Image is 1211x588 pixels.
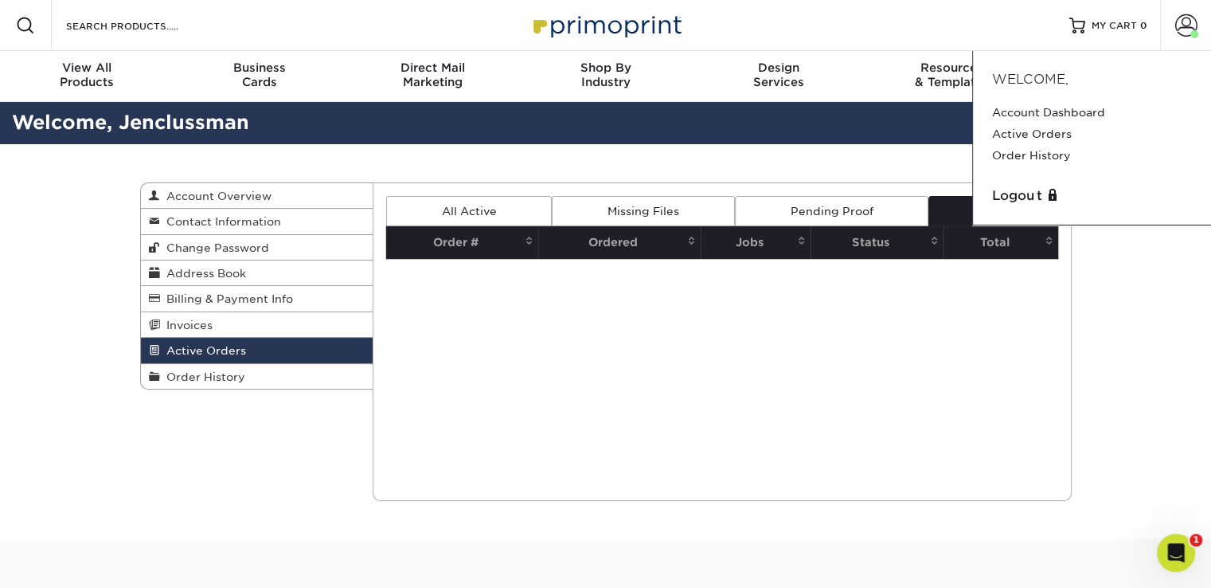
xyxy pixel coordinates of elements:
[992,145,1192,167] a: Order History
[346,51,519,102] a: Direct MailMarketing
[160,267,246,280] span: Address Book
[141,338,373,363] a: Active Orders
[64,16,220,35] input: SEARCH PRODUCTS.....
[735,196,928,226] a: Pending Proof
[943,226,1057,259] th: Total
[173,61,346,89] div: Cards
[865,61,1037,89] div: & Templates
[1190,534,1202,547] span: 1
[141,235,373,261] a: Change Password
[160,215,281,228] span: Contact Information
[141,286,373,312] a: Billing & Payment Info
[346,61,519,89] div: Marketing
[692,61,865,75] span: Design
[865,51,1037,102] a: Resources& Templates
[692,51,865,102] a: DesignServices
[992,186,1192,206] a: Logout
[160,190,271,202] span: Account Overview
[526,8,686,42] img: Primoprint
[160,319,213,331] span: Invoices
[1157,534,1195,572] iframe: Intercom live chat
[141,312,373,338] a: Invoices
[519,61,692,75] span: Shop By
[141,261,373,286] a: Address Book
[386,196,552,226] a: All Active
[552,196,734,226] a: Missing Files
[1092,19,1137,33] span: MY CART
[173,51,346,102] a: BusinessCards
[692,61,865,89] div: Services
[173,61,346,75] span: Business
[141,364,373,389] a: Order History
[386,226,538,259] th: Order #
[160,241,269,254] span: Change Password
[538,226,701,259] th: Ordered
[160,344,246,357] span: Active Orders
[992,123,1192,145] a: Active Orders
[519,51,692,102] a: Shop ByIndustry
[160,292,293,305] span: Billing & Payment Info
[992,102,1192,123] a: Account Dashboard
[1140,20,1147,31] span: 0
[4,539,135,582] iframe: Google Customer Reviews
[141,183,373,209] a: Account Overview
[928,196,1057,226] a: QA
[141,209,373,234] a: Contact Information
[160,370,245,383] span: Order History
[992,72,1068,87] span: Welcome,
[519,61,692,89] div: Industry
[346,61,519,75] span: Direct Mail
[811,226,943,259] th: Status
[701,226,811,259] th: Jobs
[865,61,1037,75] span: Resources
